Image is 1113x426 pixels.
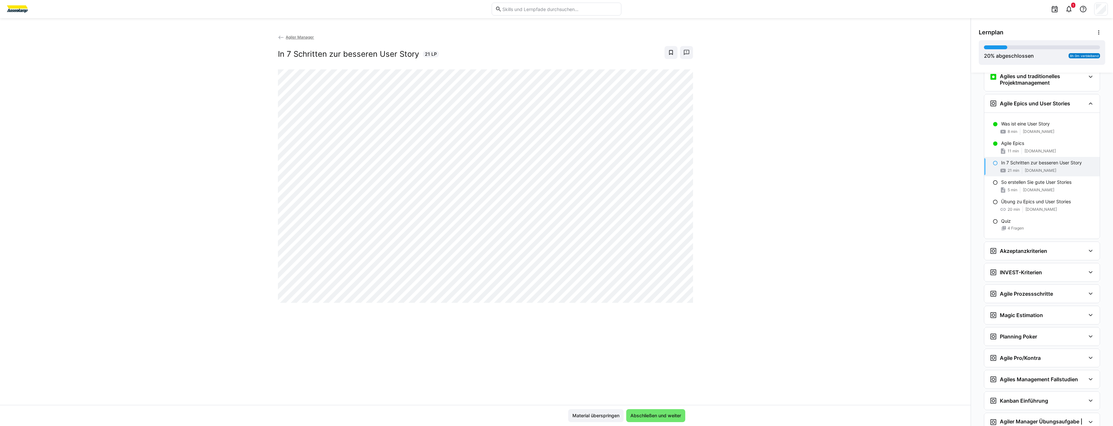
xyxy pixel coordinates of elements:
[1000,312,1043,318] h3: Magic Estimation
[1000,333,1037,340] h3: Planning Poker
[1000,269,1042,276] h3: INVEST-Kriterien
[1000,248,1047,254] h3: Akzeptanzkriterien
[502,6,618,12] input: Skills und Lernpfade durchsuchen…
[629,412,682,419] span: Abschließen und weiter
[1001,179,1071,185] p: So erstellen Sie gute User Stories
[626,409,685,422] button: Abschließen und weiter
[1008,129,1017,134] span: 8 min
[1023,129,1054,134] span: [DOMAIN_NAME]
[278,35,314,40] a: Agiler Manager
[1001,140,1024,147] p: Agile Epics
[1001,121,1050,127] p: Was ist eine User Story
[1001,218,1011,224] p: Quiz
[1001,160,1082,166] p: In 7 Schritten zur besseren User Story
[1008,226,1024,231] span: 4 Fragen
[1000,397,1048,404] h3: Kanban Einführung
[571,412,620,419] span: Material überspringen
[1070,54,1099,58] span: 8h 0m verbleibend
[425,51,437,57] span: 21 LP
[1023,187,1054,193] span: [DOMAIN_NAME]
[984,53,990,59] span: 20
[1008,207,1020,212] span: 20 min
[1000,290,1053,297] h3: Agile Prozessschritte
[1025,207,1057,212] span: [DOMAIN_NAME]
[1008,187,1017,193] span: 5 min
[1000,100,1070,107] h3: Agile Epics und User Stories
[278,49,419,59] h2: In 7 Schritten zur besseren User Story
[1000,376,1078,383] h3: Agiles Management Fallstudien
[1024,148,1056,154] span: [DOMAIN_NAME]
[1001,198,1071,205] p: Übung zu Epics und User Stories
[984,52,1034,60] div: % abgeschlossen
[568,409,624,422] button: Material überspringen
[286,35,314,40] span: Agiler Manager
[1000,73,1085,86] h3: Agiles und traditionelles Projektmanagement
[1008,168,1019,173] span: 21 min
[1008,148,1019,154] span: 11 min
[1000,355,1041,361] h3: Agile Pro/Kontra
[979,29,1003,36] span: Lernplan
[1072,3,1074,7] span: 1
[1025,168,1056,173] span: [DOMAIN_NAME]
